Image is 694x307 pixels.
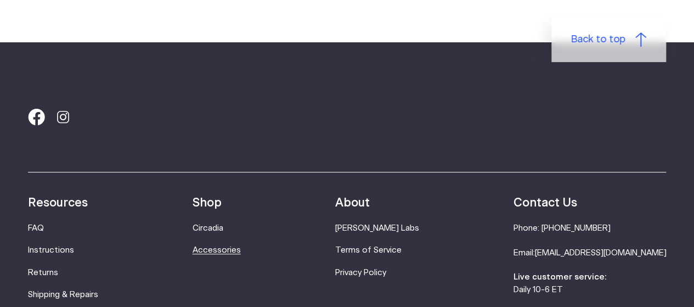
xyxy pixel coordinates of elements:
a: FAQ [28,224,44,232]
a: Terms of Service [335,246,401,254]
svg: Facebook [28,109,45,125]
strong: Live customer service: [513,273,606,281]
strong: About [335,197,369,209]
a: Returns [28,269,58,277]
a: Back to top [551,18,666,62]
svg: Instagram [55,109,71,125]
strong: Contact Us [513,197,577,209]
a: Privacy Policy [335,269,386,277]
a: [PERSON_NAME] Labs [335,224,419,232]
li: Phone: [PHONE_NUMBER] Email: Daily 10-6 ET [513,222,666,296]
a: [EMAIL_ADDRESS][DOMAIN_NAME] [534,249,666,257]
a: Circadia [193,224,223,232]
a: Instructions [28,246,74,254]
a: Accessories [193,246,241,254]
a: Shipping & Repairs [28,291,98,299]
span: Back to top [571,32,625,47]
strong: Shop [193,197,222,209]
strong: Resources [28,197,88,209]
